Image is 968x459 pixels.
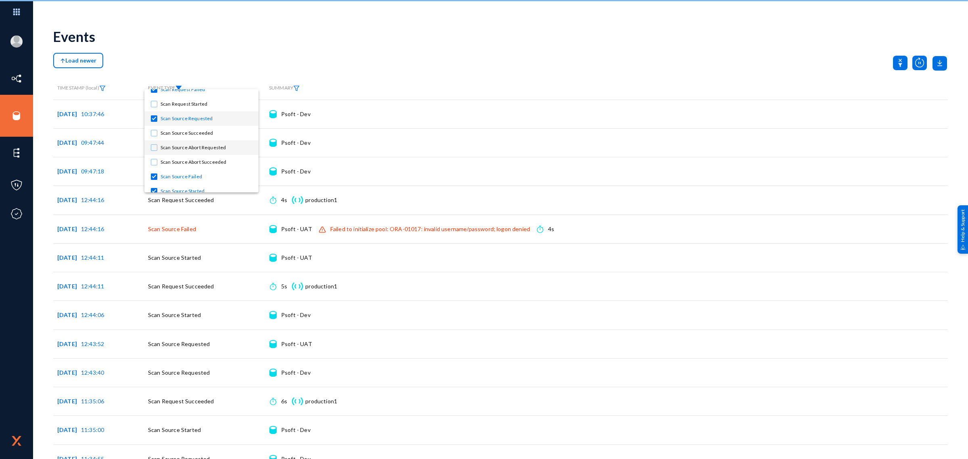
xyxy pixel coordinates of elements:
span: Scan Source Failed [161,169,252,184]
span: Scan Request Failed [161,82,252,97]
span: Scan Source Requested [161,111,252,126]
span: Scan Source Abort Succeeded [161,155,252,169]
span: Scan Source Started [161,184,252,198]
span: Scan Source Abort Requested [161,140,252,155]
span: Scan Request Started [161,97,252,111]
span: Scan Source Succeeded [161,126,252,140]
